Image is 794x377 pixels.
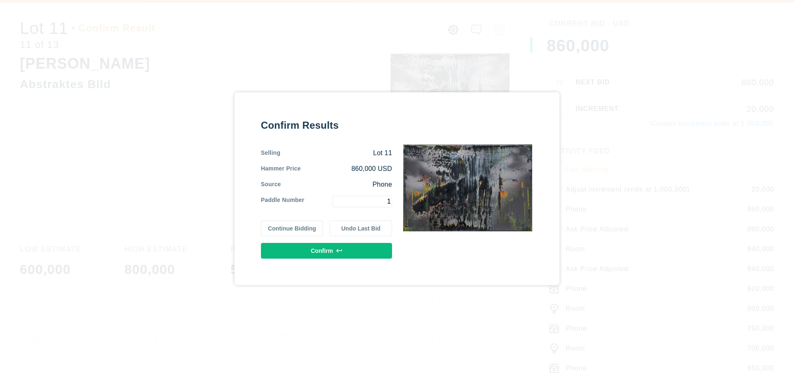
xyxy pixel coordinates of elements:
[261,119,392,132] div: Confirm Results
[261,221,323,236] button: Continue Bidding
[261,243,392,259] button: Confirm
[261,164,301,173] div: Hammer Price
[281,180,392,189] div: Phone
[261,180,281,189] div: Source
[261,149,280,158] div: Selling
[261,196,304,207] div: Paddle Number
[301,164,392,173] div: 860,000 USD
[330,221,392,236] button: Undo Last Bid
[280,149,392,158] div: Lot 11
